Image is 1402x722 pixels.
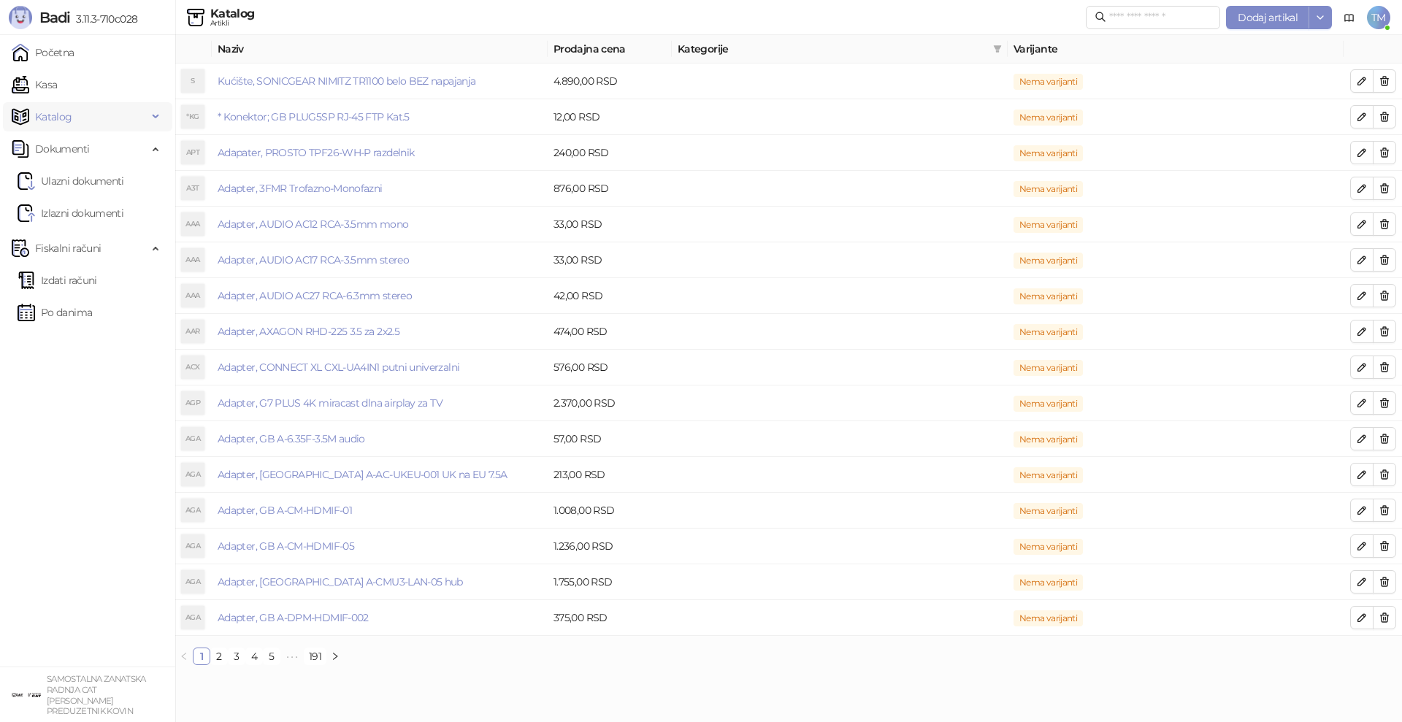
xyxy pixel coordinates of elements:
li: Sledećih 5 Strana [280,648,304,665]
li: 5 [263,648,280,665]
td: 42,00 RSD [548,278,672,314]
a: Adapter, AUDIO AC12 RCA-3.5mm mono [218,218,408,231]
span: Nema varijanti [1014,396,1083,412]
th: Naziv [212,35,548,64]
span: Fiskalni računi [35,234,101,263]
span: Nema varijanti [1014,467,1083,483]
th: Varijante [1008,35,1344,64]
div: AAR [181,320,204,343]
a: Adapter, GB A-6.35F-3.5M audio [218,432,365,445]
div: APT [181,141,204,164]
button: left [175,648,193,665]
div: AGA [181,463,204,486]
span: Nema varijanti [1014,288,1083,304]
a: Adapter, CONNECT XL CXL-UA4IN1 putni univerzalni [218,361,459,374]
span: Nema varijanti [1014,610,1083,626]
span: Nema varijanti [1014,324,1083,340]
small: SAMOSTALNA ZANATSKA RADNJA CAT [PERSON_NAME] PREDUZETNIK KOVIN [47,674,146,716]
span: ••• [280,648,304,665]
div: S [181,69,204,93]
a: Ulazni dokumentiUlazni dokumenti [18,166,124,196]
td: 4.890,00 RSD [548,64,672,99]
a: 191 [304,648,326,664]
td: Kućište, SONICGEAR NIMITZ TR1100 belo BEZ napajanja [212,64,548,99]
a: Adapter, AUDIO AC27 RCA-6.3mm stereo [218,289,412,302]
a: Po danima [18,298,92,327]
div: A3T [181,177,204,200]
span: Dodaj artikal [1238,11,1298,24]
button: Dodaj artikal [1226,6,1309,29]
span: Nema varijanti [1014,539,1083,555]
div: AAA [181,284,204,307]
a: Početna [12,38,74,67]
td: 1.236,00 RSD [548,529,672,564]
span: Nema varijanti [1014,431,1083,448]
span: Kategorije [678,41,987,57]
li: 2 [210,648,228,665]
li: Sledeća strana [326,648,344,665]
a: Adapater, PROSTO TPF26-WH-P razdelnik [218,146,414,159]
td: Adapter, GB A-CMU3-LAN-05 hub [212,564,548,600]
td: 12,00 RSD [548,99,672,135]
div: AAA [181,248,204,272]
span: Katalog [35,102,72,131]
td: Adapter, AUDIO AC27 RCA-6.3mm stereo [212,278,548,314]
td: Adapter, GB A-AC-UKEU-001 UK na EU 7.5A [212,457,548,493]
a: 5 [264,648,280,664]
td: 1.008,00 RSD [548,493,672,529]
td: 474,00 RSD [548,314,672,350]
div: AGA [181,606,204,629]
li: 191 [304,648,326,665]
td: 2.370,00 RSD [548,385,672,421]
img: Artikli [187,9,204,26]
div: Artikli [210,20,255,27]
span: Nema varijanti [1014,503,1083,519]
a: Adapter, GB A-CM-HDMIF-01 [218,504,352,517]
a: Adapter, GB A-CM-HDMIF-05 [218,539,354,553]
li: 1 [193,648,210,665]
div: AGA [181,534,204,558]
td: 576,00 RSD [548,350,672,385]
span: Nema varijanti [1014,110,1083,126]
li: Prethodna strana [175,648,193,665]
a: * Konektor; GB PLUG5SP RJ-45 FTP Kat.5 [218,110,410,123]
td: 33,00 RSD [548,207,672,242]
th: Prodajna cena [548,35,672,64]
span: Dokumenti [35,134,89,164]
span: TM [1367,6,1390,29]
a: Dokumentacija [1338,6,1361,29]
div: AAA [181,212,204,236]
td: 213,00 RSD [548,457,672,493]
img: Logo [9,6,32,29]
a: Adapter, 3FMR Trofazno-Monofazni [218,182,383,195]
td: Adapter, GB A-DPM-HDMIF-002 [212,600,548,636]
div: AGA [181,570,204,594]
span: Nema varijanti [1014,253,1083,269]
td: 57,00 RSD [548,421,672,457]
span: Nema varijanti [1014,217,1083,233]
td: 876,00 RSD [548,171,672,207]
a: Izdati računi [18,266,97,295]
td: 33,00 RSD [548,242,672,278]
li: 3 [228,648,245,665]
a: Izlazni dokumenti [18,199,123,228]
div: Katalog [210,8,255,20]
span: filter [993,45,1002,53]
span: Nema varijanti [1014,181,1083,197]
div: AGP [181,391,204,415]
a: Adapter, AUDIO AC17 RCA-3.5mm stereo [218,253,409,266]
span: filter [990,38,1005,60]
span: Nema varijanti [1014,145,1083,161]
td: 1.755,00 RSD [548,564,672,600]
td: Adapter, G7 PLUS 4K miracast dlna airplay za TV [212,385,548,421]
span: left [180,652,188,661]
a: Kasa [12,70,57,99]
td: Adapter, AUDIO AC12 RCA-3.5mm mono [212,207,548,242]
a: 2 [211,648,227,664]
td: Adapter, 3FMR Trofazno-Monofazni [212,171,548,207]
a: Adapter, [GEOGRAPHIC_DATA] A-CMU3-LAN-05 hub [218,575,463,588]
img: 64x64-companyLogo-ae27db6e-dfce-48a1-b68e-83471bd1bffd.png [12,680,41,710]
a: 3 [229,648,245,664]
td: Adapter, GB A-CM-HDMIF-05 [212,529,548,564]
a: Adapter, GB A-DPM-HDMIF-002 [218,611,369,624]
